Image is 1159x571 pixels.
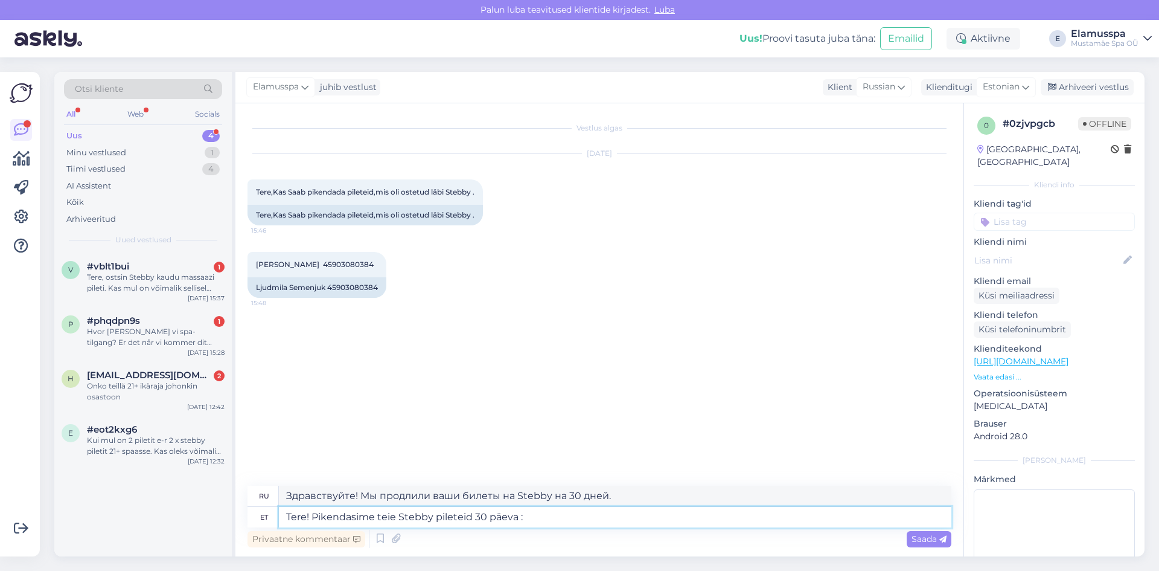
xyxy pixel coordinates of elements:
[912,534,947,544] span: Saada
[974,473,1135,486] p: Märkmed
[214,262,225,273] div: 1
[214,370,225,381] div: 2
[10,82,33,105] img: Askly Logo
[974,356,1068,367] a: [URL][DOMAIN_NAME]
[66,130,82,142] div: Uus
[68,374,74,383] span: h
[202,163,220,175] div: 4
[1049,30,1066,47] div: E
[87,261,129,272] span: #vblt1bui
[87,315,140,326] span: #phqdpn9s
[974,213,1135,231] input: Lisa tag
[974,400,1135,413] p: [MEDICAL_DATA]
[279,486,951,506] textarea: Здравствуйте! Мы продлили ваши билеты на Stebby на 30 дней.
[66,163,126,175] div: Tiimi vestlused
[974,179,1135,190] div: Kliendi info
[974,455,1135,466] div: [PERSON_NAME]
[974,254,1121,267] input: Lisa nimi
[260,507,268,527] div: et
[974,418,1135,430] p: Brauser
[739,31,875,46] div: Proovi tasuta juba täna:
[202,130,220,142] div: 4
[87,435,225,457] div: Kui mul on 2 piletit e-r 2 x stebby piletit 21+ spaasse. Kas oleks võimalik [PERSON_NAME] realise...
[983,80,1020,94] span: Estonian
[1071,39,1138,48] div: Mustamäe Spa OÜ
[75,83,123,95] span: Otsi kliente
[974,236,1135,248] p: Kliendi nimi
[205,147,220,159] div: 1
[68,428,73,437] span: e
[1078,117,1131,131] span: Offline
[947,28,1020,50] div: Aktiivne
[68,320,74,329] span: p
[256,260,374,269] span: [PERSON_NAME] 45903080384
[984,121,989,130] span: 0
[651,4,678,15] span: Luba
[974,309,1135,321] p: Kliendi telefon
[87,272,225,294] div: Tere, ostsin Stebby kaudu massaazi pileti. Kas mul on võimalik sellisel juhul registreerida aeg l...
[66,180,111,192] div: AI Assistent
[66,213,116,225] div: Arhiveeritud
[125,106,146,122] div: Web
[87,370,212,381] span: hkoponen84@gmail.com
[66,196,84,208] div: Kõik
[256,187,474,196] span: Tere,Kas Saab pikendada pileteid,mis oli ostetud läbi Stebby .
[974,387,1135,400] p: Operatsioonisüsteem
[315,81,377,94] div: juhib vestlust
[253,80,299,94] span: Elamusspa
[214,316,225,327] div: 1
[251,226,296,235] span: 15:46
[193,106,222,122] div: Socials
[87,424,137,435] span: #eot2kxg6
[1071,29,1152,48] a: ElamusspaMustamäe Spa OÜ
[115,234,171,245] span: Uued vestlused
[974,343,1135,355] p: Klienditeekond
[1041,79,1134,95] div: Arhiveeri vestlus
[974,288,1059,304] div: Küsi meiliaadressi
[974,321,1071,338] div: Küsi telefoninumbrit
[247,531,365,547] div: Privaatne kommentaar
[259,486,269,506] div: ru
[68,265,73,274] span: v
[188,348,225,357] div: [DATE] 15:28
[1071,29,1138,39] div: Elamusspa
[921,81,972,94] div: Klienditugi
[188,457,225,466] div: [DATE] 12:32
[974,198,1135,210] p: Kliendi tag'id
[880,27,932,50] button: Emailid
[279,507,951,527] textarea: Tere! Pikendasime teie Stebby pileteid 30 päeva :
[251,298,296,308] span: 15:48
[247,205,483,225] div: Tere,Kas Saab pikendada pileteid,mis oli ostetud läbi Stebby .
[739,33,762,44] b: Uus!
[977,143,1111,169] div: [GEOGRAPHIC_DATA], [GEOGRAPHIC_DATA]
[1003,117,1078,131] div: # 0zjvpgcb
[247,277,386,298] div: Ljudmila Semenjuk 45903080384
[974,372,1135,382] p: Vaata edasi ...
[247,123,951,134] div: Vestlus algas
[974,430,1135,443] p: Android 28.0
[87,326,225,348] div: Hvor [PERSON_NAME] vi spa-tilgang? Er det når vi kommer dit [PERSON_NAME] kjøpes det på forhånd? ...
[974,275,1135,288] p: Kliendi email
[247,148,951,159] div: [DATE]
[87,381,225,402] div: Onko teillä 21+ ikäraja johonkin osastoon
[187,402,225,411] div: [DATE] 12:42
[863,80,895,94] span: Russian
[188,294,225,303] div: [DATE] 15:37
[823,81,852,94] div: Klient
[64,106,78,122] div: All
[66,147,126,159] div: Minu vestlused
